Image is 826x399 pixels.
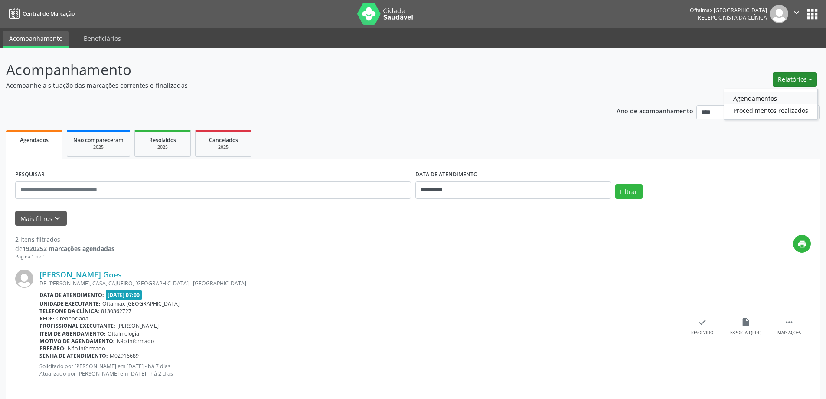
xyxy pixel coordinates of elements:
[56,315,88,322] span: Credenciada
[773,72,817,87] button: Relatórios
[415,168,478,181] label: DATA DE ATENDIMENTO
[724,104,817,116] a: Procedimentos realizados
[797,239,807,249] i: print
[23,244,114,253] strong: 1920252 marcações agendadas
[15,211,67,226] button: Mais filtroskeyboard_arrow_down
[6,59,576,81] p: Acompanhamento
[784,317,794,327] i: 
[117,322,159,330] span: [PERSON_NAME]
[110,352,139,359] span: M02916689
[690,7,767,14] div: Oftalmax [GEOGRAPHIC_DATA]
[3,31,69,48] a: Acompanhamento
[793,235,811,253] button: print
[15,235,114,244] div: 2 itens filtrados
[106,290,142,300] span: [DATE] 07:00
[39,330,106,337] b: Item de agendamento:
[730,330,761,336] div: Exportar (PDF)
[788,5,805,23] button: 
[39,322,115,330] b: Profissional executante:
[15,168,45,181] label: PESQUISAR
[792,8,801,17] i: 
[39,291,104,299] b: Data de atendimento:
[15,270,33,288] img: img
[73,136,124,144] span: Não compareceram
[20,136,49,144] span: Agendados
[39,337,115,345] b: Motivo de agendamento:
[52,214,62,223] i: keyboard_arrow_down
[39,307,99,315] b: Telefone da clínica:
[39,363,681,377] p: Solicitado por [PERSON_NAME] em [DATE] - há 7 dias Atualizado por [PERSON_NAME] em [DATE] - há 2 ...
[149,136,176,144] span: Resolvidos
[805,7,820,22] button: apps
[73,144,124,151] div: 2025
[15,253,114,261] div: Página 1 de 1
[617,105,693,116] p: Ano de acompanhamento
[141,144,184,151] div: 2025
[68,345,105,352] span: Não informado
[39,270,122,279] a: [PERSON_NAME] Goes
[15,244,114,253] div: de
[724,89,818,120] ul: Relatórios
[78,31,127,46] a: Beneficiários
[39,345,66,352] b: Preparo:
[39,315,55,322] b: Rede:
[770,5,788,23] img: img
[615,184,643,199] button: Filtrar
[102,300,180,307] span: Oftalmax [GEOGRAPHIC_DATA]
[698,317,707,327] i: check
[39,280,681,287] div: DR [PERSON_NAME], CASA, CAJUEIRO, [GEOGRAPHIC_DATA] - [GEOGRAPHIC_DATA]
[777,330,801,336] div: Mais ações
[101,307,131,315] span: 8130362727
[698,14,767,21] span: Recepcionista da clínica
[724,92,817,104] a: Agendamentos
[6,81,576,90] p: Acompanhe a situação das marcações correntes e finalizadas
[117,337,154,345] span: Não informado
[23,10,75,17] span: Central de Marcação
[108,330,139,337] span: Oftalmologia
[209,136,238,144] span: Cancelados
[202,144,245,151] div: 2025
[6,7,75,21] a: Central de Marcação
[741,317,751,327] i: insert_drive_file
[39,300,101,307] b: Unidade executante:
[39,352,108,359] b: Senha de atendimento:
[691,330,713,336] div: Resolvido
